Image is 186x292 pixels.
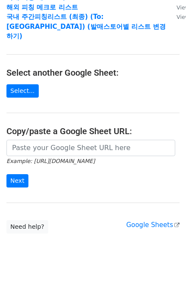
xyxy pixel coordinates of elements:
[126,221,180,229] a: Google Sheets
[6,84,39,98] a: Select...
[6,158,95,164] small: Example: [URL][DOMAIN_NAME]
[6,174,28,187] input: Next
[6,68,180,78] h4: Select another Google Sheet:
[143,251,186,292] iframe: Chat Widget
[6,140,175,156] input: Paste your Google Sheet URL here
[6,220,48,234] a: Need help?
[6,126,180,136] h4: Copy/paste a Google Sheet URL:
[6,3,78,11] a: 해외 피칭 메크로 리스트
[6,13,166,40] a: 국내 주간피칭리스트 (최종) (To:[GEOGRAPHIC_DATA]) (발매스토어별 리스트 변경하기)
